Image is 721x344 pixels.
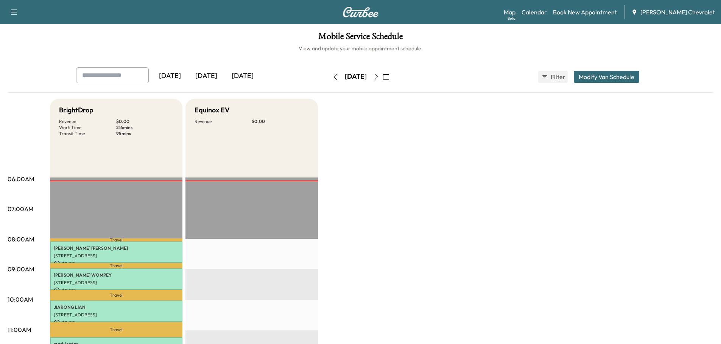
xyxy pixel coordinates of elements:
[8,325,31,334] p: 11:00AM
[8,235,34,244] p: 08:00AM
[195,118,252,125] p: Revenue
[54,304,179,310] p: JIARONG LIAN
[8,45,713,52] h6: View and update your mobile appointment schedule.
[152,67,188,85] div: [DATE]
[116,131,173,137] p: 95 mins
[8,265,34,274] p: 09:00AM
[59,125,116,131] p: Work Time
[54,245,179,251] p: [PERSON_NAME] [PERSON_NAME]
[551,72,564,81] span: Filter
[8,204,33,213] p: 07:00AM
[508,16,515,21] div: Beta
[195,105,230,115] h5: Equinox EV
[188,67,224,85] div: [DATE]
[54,319,179,326] p: $ 0.00
[54,287,179,294] p: $ 0.00
[54,280,179,286] p: [STREET_ADDRESS]
[343,7,379,17] img: Curbee Logo
[116,125,173,131] p: 216 mins
[8,32,713,45] h1: Mobile Service Schedule
[50,263,182,269] p: Travel
[54,260,179,267] p: $ 0.00
[252,118,309,125] p: $ 0.00
[574,71,639,83] button: Modify Van Schedule
[8,295,33,304] p: 10:00AM
[54,253,179,259] p: [STREET_ADDRESS]
[553,8,617,17] a: Book New Appointment
[50,322,182,337] p: Travel
[59,118,116,125] p: Revenue
[54,272,179,278] p: [PERSON_NAME] WOMPEY
[522,8,547,17] a: Calendar
[54,312,179,318] p: [STREET_ADDRESS]
[8,174,34,184] p: 06:00AM
[50,290,182,300] p: Travel
[538,71,568,83] button: Filter
[59,105,93,115] h5: BrightDrop
[224,67,261,85] div: [DATE]
[50,238,182,241] p: Travel
[59,131,116,137] p: Transit Time
[116,118,173,125] p: $ 0.00
[504,8,515,17] a: MapBeta
[640,8,715,17] span: [PERSON_NAME] Chevrolet
[345,72,367,81] div: [DATE]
